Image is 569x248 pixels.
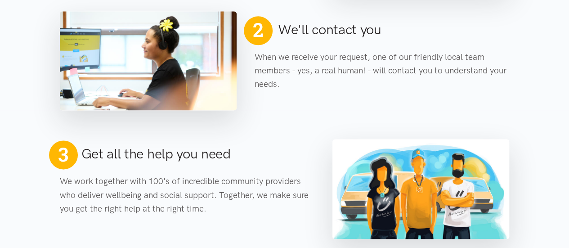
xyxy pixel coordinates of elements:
[255,50,510,91] p: When we receive your request, one of our friendly local team members - yes, a real human! - will ...
[81,144,231,163] h2: Get all the help you need
[249,14,267,45] span: 2
[278,20,381,39] h2: We'll contact you
[60,175,315,216] p: We work together with 100's of incredible community providers who deliver wellbeing and social su...
[58,143,68,166] span: 3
